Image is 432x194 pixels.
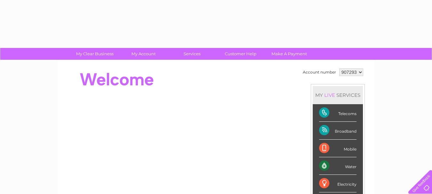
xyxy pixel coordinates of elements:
a: Customer Help [214,48,267,60]
div: Electricity [319,175,357,192]
div: MY SERVICES [313,86,363,104]
a: My Account [117,48,170,60]
div: Mobile [319,140,357,157]
div: Water [319,157,357,175]
div: Telecoms [319,104,357,122]
div: LIVE [323,92,336,98]
a: Services [166,48,218,60]
div: Broadband [319,122,357,139]
a: My Clear Business [68,48,121,60]
a: Make A Payment [263,48,316,60]
td: Account number [301,67,338,78]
